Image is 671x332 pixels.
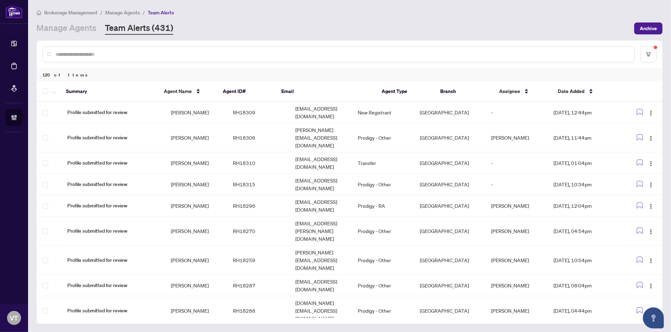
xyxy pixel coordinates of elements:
[414,123,485,152] td: [GEOGRAPHIC_DATA]
[228,174,290,195] td: RH18315
[414,174,485,195] td: [GEOGRAPHIC_DATA]
[648,204,654,209] img: Logo
[143,8,145,16] li: /
[499,87,520,95] span: Assignee
[414,275,485,296] td: [GEOGRAPHIC_DATA]
[60,81,158,102] th: Summary
[290,217,352,246] td: [EMAIL_ADDRESS][PERSON_NAME][DOMAIN_NAME]
[486,217,548,246] td: [PERSON_NAME]
[352,217,414,246] td: Prodigy - Other
[486,152,548,174] td: -
[640,46,657,62] button: filter
[67,256,160,264] span: Profile submitted for review
[290,123,352,152] td: [PERSON_NAME][EMAIL_ADDRESS][DOMAIN_NAME]
[165,123,227,152] td: [PERSON_NAME]
[228,246,290,275] td: RH18259
[105,9,140,16] span: Manage Agents
[552,81,623,102] th: Date Added
[486,102,548,123] td: -
[228,152,290,174] td: RH18310
[67,227,160,235] span: Profile submitted for review
[352,123,414,152] td: Prodigy - Other
[558,87,585,95] span: Date Added
[36,22,96,35] a: Manage Agents
[290,152,352,174] td: [EMAIL_ADDRESS][DOMAIN_NAME]
[67,307,160,314] span: Profile submitted for review
[645,107,657,118] button: Logo
[165,217,227,246] td: [PERSON_NAME]
[290,195,352,217] td: [EMAIL_ADDRESS][DOMAIN_NAME]
[67,202,160,210] span: Profile submitted for review
[148,9,174,16] span: Team Alerts
[648,110,654,116] img: Logo
[352,152,414,174] td: Transfer
[100,8,102,16] li: /
[165,246,227,275] td: [PERSON_NAME]
[414,217,485,246] td: [GEOGRAPHIC_DATA]
[37,68,662,81] div: 120 of Items
[548,275,623,296] td: [DATE], 08:04pm
[290,246,352,275] td: [PERSON_NAME][EMAIL_ADDRESS][DOMAIN_NAME]
[6,5,22,18] img: logo
[376,81,435,102] th: Agent Type
[165,296,227,325] td: [PERSON_NAME]
[414,246,485,275] td: [GEOGRAPHIC_DATA]
[352,246,414,275] td: Prodigy - Other
[165,152,227,174] td: [PERSON_NAME]
[486,296,548,325] td: [PERSON_NAME]
[67,108,160,116] span: Profile submitted for review
[648,229,654,234] img: Logo
[645,280,657,291] button: Logo
[165,195,227,217] td: [PERSON_NAME]
[548,195,623,217] td: [DATE], 12:04pm
[643,307,664,328] button: Open asap
[494,81,552,102] th: Assignee
[486,246,548,275] td: [PERSON_NAME]
[352,195,414,217] td: Prodigy - RA
[67,180,160,188] span: Profile submitted for review
[276,81,376,102] th: Email
[435,81,494,102] th: Branch
[228,275,290,296] td: RH18287
[228,296,290,325] td: RH18288
[67,134,160,141] span: Profile submitted for review
[165,275,227,296] td: [PERSON_NAME]
[648,258,654,264] img: Logo
[290,275,352,296] td: [EMAIL_ADDRESS][DOMAIN_NAME]
[414,296,485,325] td: [GEOGRAPHIC_DATA]
[648,161,654,166] img: Logo
[414,152,485,174] td: [GEOGRAPHIC_DATA]
[67,159,160,167] span: Profile submitted for review
[645,157,657,168] button: Logo
[548,296,623,325] td: [DATE], 04:44pm
[646,52,651,57] span: filter
[290,174,352,195] td: [EMAIL_ADDRESS][DOMAIN_NAME]
[36,10,41,15] span: home
[10,313,18,323] span: VT
[548,217,623,246] td: [DATE], 04:54pm
[165,174,227,195] td: [PERSON_NAME]
[414,102,485,123] td: [GEOGRAPHIC_DATA]
[640,23,657,34] span: Archive
[645,200,657,211] button: Logo
[228,195,290,217] td: RH18296
[105,22,173,35] a: Team Alerts (431)
[352,275,414,296] td: Prodigy - Other
[290,102,352,123] td: [EMAIL_ADDRESS][DOMAIN_NAME]
[352,174,414,195] td: Prodigy - Other
[648,182,654,188] img: Logo
[414,195,485,217] td: [GEOGRAPHIC_DATA]
[352,102,414,123] td: New Registrant
[645,179,657,190] button: Logo
[548,102,623,123] td: [DATE], 12:44pm
[634,22,663,34] button: Archive
[352,296,414,325] td: Prodigy - Other
[548,246,623,275] td: [DATE], 10:54pm
[228,102,290,123] td: RH18309
[548,174,623,195] td: [DATE], 10:34pm
[548,152,623,174] td: [DATE], 01:04pm
[645,225,657,237] button: Logo
[164,87,192,95] span: Agent Name
[486,123,548,152] td: [PERSON_NAME]
[645,132,657,143] button: Logo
